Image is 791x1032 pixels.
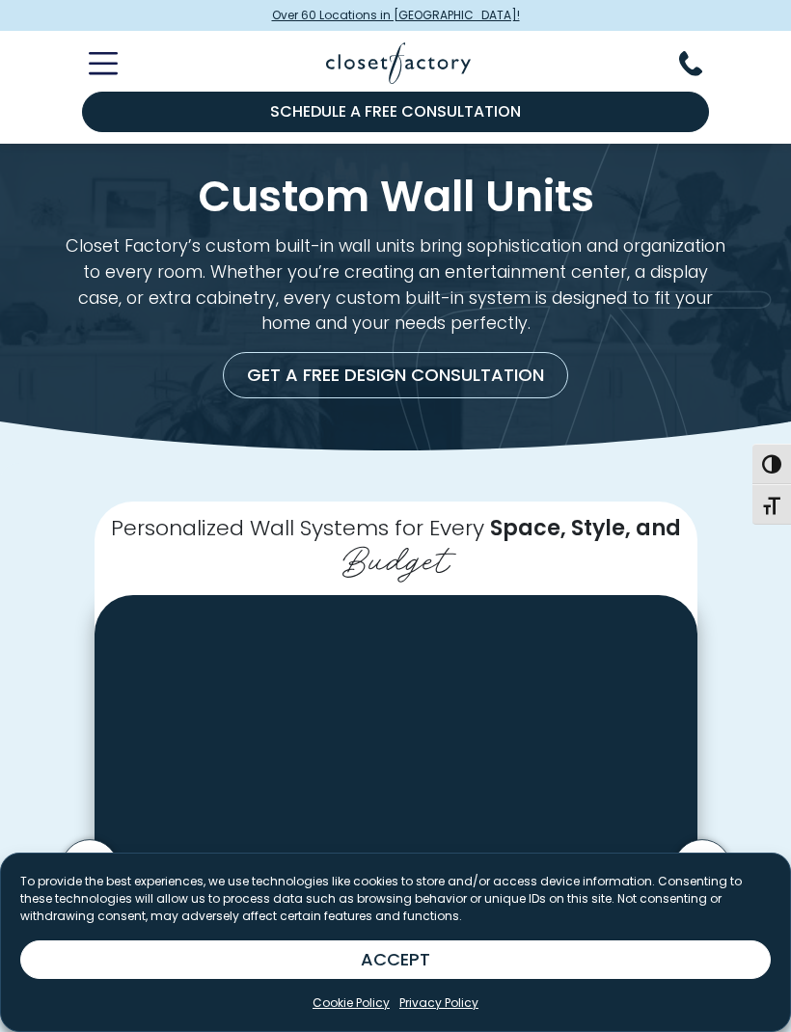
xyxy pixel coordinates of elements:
[55,833,124,903] button: Previous slide
[679,51,725,76] button: Phone Number
[668,833,737,903] button: Next slide
[752,444,791,484] button: Toggle High Contrast
[490,513,681,543] span: Space, Style, and
[313,994,390,1012] a: Cookie Policy
[752,484,791,525] button: Toggle Font size
[66,233,725,337] p: Closet Factory’s custom built-in wall units bring sophistication and organization to every room. ...
[20,873,771,925] p: To provide the best experiences, we use technologies like cookies to store and/or access device i...
[326,42,471,84] img: Closet Factory Logo
[342,530,450,584] span: Budget
[82,92,709,132] a: Schedule a Free Consultation
[20,940,771,979] button: ACCEPT
[66,175,725,218] h1: Custom Wall Units
[399,994,478,1012] a: Privacy Policy
[111,513,484,543] span: Personalized Wall Systems for Every
[272,7,520,24] span: Over 60 Locations in [GEOGRAPHIC_DATA]!
[66,52,118,75] button: Toggle Mobile Menu
[223,352,568,398] a: Get a Free Design Consultation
